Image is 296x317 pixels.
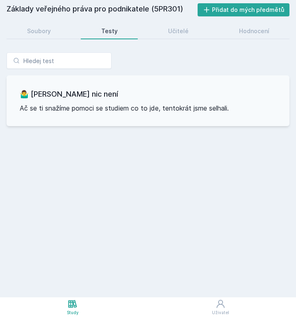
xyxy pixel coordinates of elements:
[212,310,229,316] div: Uživatel
[239,27,269,35] div: Hodnocení
[198,3,290,16] button: Přidat do mých předmětů
[7,3,198,16] h2: Základy veřejného práva pro podnikatele (5PR301)
[168,27,189,35] div: Učitelé
[20,103,276,113] p: Ač se ti snažíme pomoci se studiem co to jde, tentokrát jsme selhali.
[7,23,71,39] a: Soubory
[20,88,276,100] h3: 🤷‍♂️ [PERSON_NAME] nic není
[81,23,138,39] a: Testy
[101,27,118,35] div: Testy
[7,52,112,69] input: Hledej test
[27,27,51,35] div: Soubory
[219,23,289,39] a: Hodnocení
[67,310,79,316] div: Study
[148,23,209,39] a: Učitelé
